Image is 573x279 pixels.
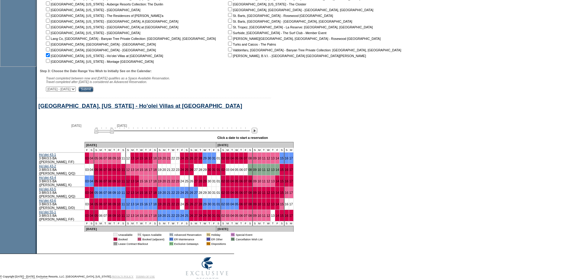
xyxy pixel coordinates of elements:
a: 16 [144,168,148,172]
a: 15 [280,191,284,194]
a: 16 [285,191,288,194]
a: 11 [262,202,266,206]
a: 31 [212,156,216,160]
a: 13 [131,156,134,160]
a: 03 [226,191,230,194]
a: 16 [144,202,148,206]
a: 21 [167,179,170,183]
a: Ho'olei 43-1 [39,153,56,156]
a: 10 [258,168,261,172]
a: 20 [163,156,166,160]
a: 02 [221,179,225,183]
a: 21 [167,202,170,206]
a: 28 [198,191,202,194]
a: 03 [85,202,89,206]
a: 16 [144,156,148,160]
a: 01 [217,168,220,172]
img: Next [252,128,257,133]
a: 19 [158,191,162,194]
a: 13 [271,202,275,206]
a: 10 [117,179,121,183]
a: 24 [180,156,184,160]
a: 27 [194,202,198,206]
a: 07 [244,168,247,172]
nobr: [GEOGRAPHIC_DATA], [US_STATE] - The Residences of [PERSON_NAME]'a [45,14,163,18]
a: 19 [158,214,162,217]
a: 31 [212,214,216,217]
a: 30 [208,168,211,172]
a: 24 [180,214,184,217]
a: 10 [258,156,261,160]
a: 09 [112,156,116,160]
a: 22 [171,168,175,172]
nobr: [GEOGRAPHIC_DATA], [US_STATE] - The Cloister [227,2,306,6]
a: 25 [185,179,188,183]
a: Ho'olei 55-1 [39,210,56,214]
a: 10 [117,202,121,206]
a: 01 [217,214,220,217]
a: 12 [266,156,270,160]
a: 17 [149,168,152,172]
a: 27 [194,156,198,160]
a: 09 [253,179,257,183]
a: 18 [153,168,157,172]
a: 26 [190,168,193,172]
nobr: [GEOGRAPHIC_DATA], [US_STATE] - [GEOGRAPHIC_DATA] at [GEOGRAPHIC_DATA] [45,25,178,29]
a: 27 [194,168,198,172]
a: 02 [221,156,225,160]
nobr: St. Barts, [GEOGRAPHIC_DATA] - [GEOGRAPHIC_DATA], [GEOGRAPHIC_DATA] [227,20,352,23]
a: 16 [285,202,288,206]
a: 09 [253,214,257,217]
a: 03 [85,156,89,160]
a: 29 [203,168,207,172]
a: 10 [117,191,121,194]
a: 05 [95,191,98,194]
a: 30 [208,191,211,194]
a: 13 [131,202,134,206]
a: 07 [103,214,107,217]
a: 13 [271,191,275,194]
a: Ho'olei 43-4 [39,176,56,179]
a: 17 [149,179,152,183]
a: 14 [275,168,279,172]
a: 30 [208,202,211,206]
a: 12 [126,191,130,194]
a: 05 [235,202,238,206]
a: 19 [158,202,162,206]
a: 08 [248,191,252,194]
a: 28 [198,214,202,217]
a: 10 [258,191,261,194]
a: 06 [99,156,103,160]
a: 04 [90,191,93,194]
a: 07 [244,202,247,206]
a: 17 [289,214,293,217]
a: 05 [235,214,238,217]
a: 16 [144,214,148,217]
a: 15 [140,214,143,217]
a: 07 [244,214,247,217]
a: 18 [153,202,157,206]
a: 01 [217,191,220,194]
a: 14 [135,202,139,206]
a: 05 [95,168,98,172]
a: 18 [153,179,157,183]
a: 11 [262,191,266,194]
a: 26 [190,191,193,194]
a: 21 [167,168,170,172]
a: [GEOGRAPHIC_DATA], [US_STATE] - Ho'olei Villas at [GEOGRAPHIC_DATA] [38,103,242,109]
a: 05 [95,156,98,160]
a: 24 [180,191,184,194]
a: 27 [194,179,198,183]
nobr: [GEOGRAPHIC_DATA], [US_STATE] - [GEOGRAPHIC_DATA] [45,31,140,35]
a: 10 [117,156,121,160]
a: 12 [266,214,270,217]
a: 23 [176,168,179,172]
a: 14 [135,168,139,172]
a: 20 [163,214,166,217]
a: 03 [226,202,230,206]
a: 20 [163,191,166,194]
a: 26 [190,179,193,183]
a: 25 [185,156,188,160]
a: 14 [135,214,139,217]
a: 19 [158,179,162,183]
